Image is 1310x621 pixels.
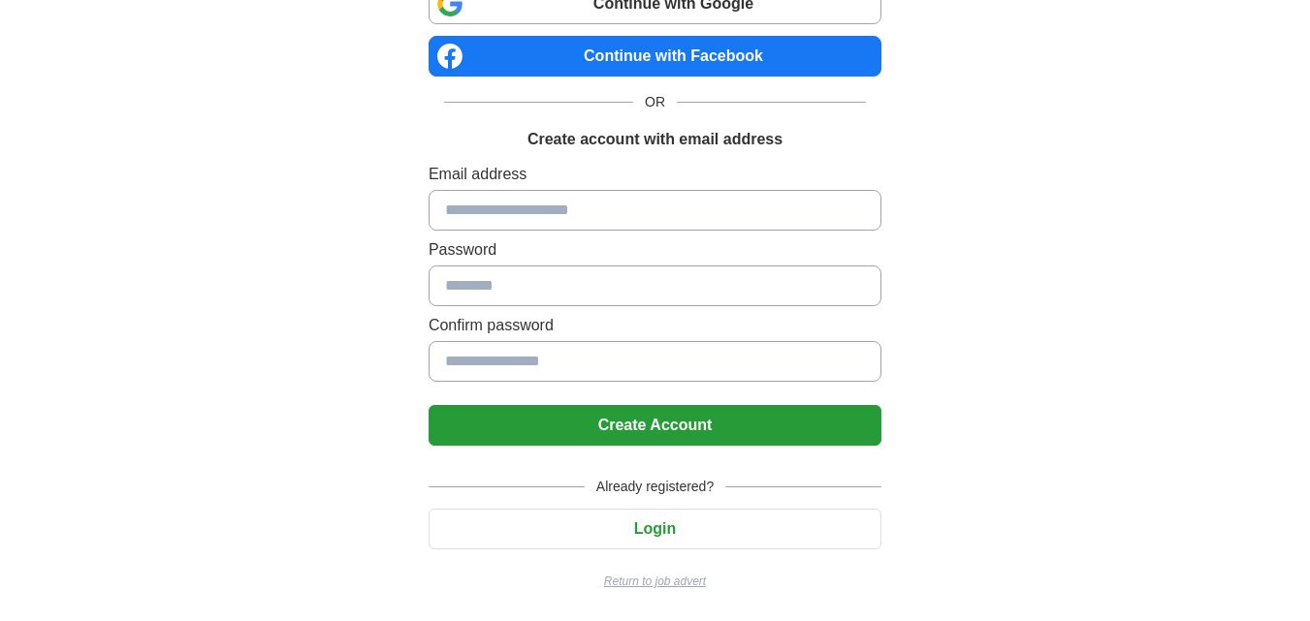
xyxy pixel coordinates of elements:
a: Return to job advert [429,573,881,590]
button: Create Account [429,405,881,446]
span: Already registered? [585,477,725,497]
label: Email address [429,163,881,186]
a: Login [429,520,881,537]
a: Continue with Facebook [429,36,881,77]
label: Confirm password [429,314,881,337]
h1: Create account with email address [527,128,783,151]
span: OR [633,92,677,112]
label: Password [429,238,881,262]
button: Login [429,509,881,549]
